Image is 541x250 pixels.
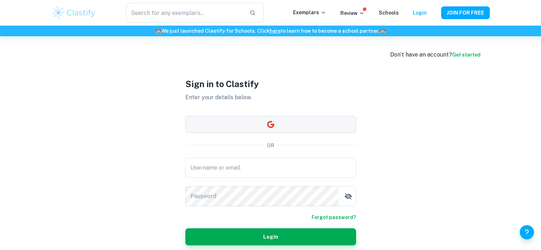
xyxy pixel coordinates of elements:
[270,28,281,34] a: here
[185,228,356,245] button: Login
[441,6,490,19] button: JOIN FOR FREE
[155,28,161,34] span: 🏫
[312,213,356,221] a: Forgot password?
[1,27,540,35] h6: We just launched Clastify for Schools. Click to learn how to become a school partner.
[390,50,481,59] div: Don’t have an account?
[452,52,481,58] a: Get started
[380,28,386,34] span: 🏫
[413,10,427,16] a: Login
[185,93,356,102] p: Enter your details below.
[379,10,399,16] a: Schools
[52,6,97,20] img: Clastify logo
[340,9,365,17] p: Review
[520,225,534,239] button: Help and Feedback
[185,78,356,90] h1: Sign in to Clastify
[267,142,274,149] p: OR
[126,3,243,23] input: Search for any exemplars...
[293,9,326,16] p: Exemplars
